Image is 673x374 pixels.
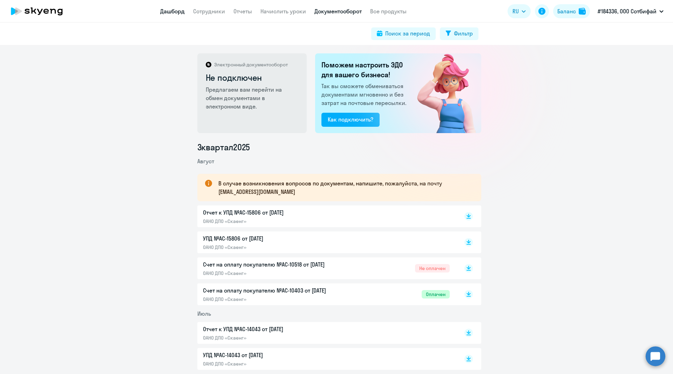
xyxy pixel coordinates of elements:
span: Не оплачен [415,264,450,273]
h2: Поможем настроить ЭДО для вашего бизнеса! [321,60,408,80]
p: УПД №AC-15806 от [DATE] [203,234,350,243]
a: Счет на оплату покупателю №AC-10518 от [DATE]ОАНО ДПО «Скаенг»Не оплачен [203,260,450,276]
a: УПД №AC-14043 от [DATE]ОАНО ДПО «Скаенг» [203,351,450,367]
a: Отчеты [233,8,252,15]
p: В случае возникновения вопросов по документам, напишите, пожалуйста, на почту [EMAIL_ADDRESS][DOM... [218,179,469,196]
li: 3 квартал 2025 [197,142,481,153]
p: Электронный документооборот [214,61,288,68]
a: Счет на оплату покупателю №AC-10403 от [DATE]ОАНО ДПО «Скаенг»Оплачен [203,286,450,302]
p: Отчет к УПД №AC-14043 от [DATE] [203,325,350,333]
a: Отчет к УПД №AC-15806 от [DATE]ОАНО ДПО «Скаенг» [203,208,450,224]
h2: Не подключен [206,72,299,83]
a: Все продукты [370,8,407,15]
p: ОАНО ДПО «Скаенг» [203,270,350,276]
a: Сотрудники [193,8,225,15]
button: Как подключить? [321,113,380,127]
p: ОАНО ДПО «Скаенг» [203,335,350,341]
a: Дашборд [160,8,185,15]
div: Поиск за период [385,29,430,38]
p: #184336, ООО Сотбифай [598,7,657,15]
button: Балансbalance [553,4,590,18]
span: Оплачен [422,290,450,298]
button: Фильтр [440,27,478,40]
div: Фильтр [454,29,473,38]
button: RU [508,4,531,18]
p: УПД №AC-14043 от [DATE] [203,351,350,359]
a: Отчет к УПД №AC-14043 от [DATE]ОАНО ДПО «Скаенг» [203,325,450,341]
a: УПД №AC-15806 от [DATE]ОАНО ДПО «Скаенг» [203,234,450,250]
p: ОАНО ДПО «Скаенг» [203,218,350,224]
p: ОАНО ДПО «Скаенг» [203,361,350,367]
img: not_connected [402,53,481,133]
p: Счет на оплату покупателю №AC-10518 от [DATE] [203,260,350,269]
p: Счет на оплату покупателю №AC-10403 от [DATE] [203,286,350,295]
span: Август [197,158,214,165]
button: Поиск за период [371,27,436,40]
img: balance [579,8,586,15]
p: Предлагаем вам перейти на обмен документами в электронном виде. [206,85,299,111]
p: Отчет к УПД №AC-15806 от [DATE] [203,208,350,217]
div: Как подключить? [328,115,373,124]
p: ОАНО ДПО «Скаенг» [203,296,350,302]
p: Так вы сможете обмениваться документами мгновенно и без затрат на почтовые пересылки. [321,82,408,107]
div: Баланс [557,7,576,15]
span: Июль [197,310,211,317]
a: Начислить уроки [260,8,306,15]
a: Документооборот [314,8,362,15]
p: ОАНО ДПО «Скаенг» [203,244,350,250]
button: #184336, ООО Сотбифай [594,3,667,20]
span: RU [512,7,519,15]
